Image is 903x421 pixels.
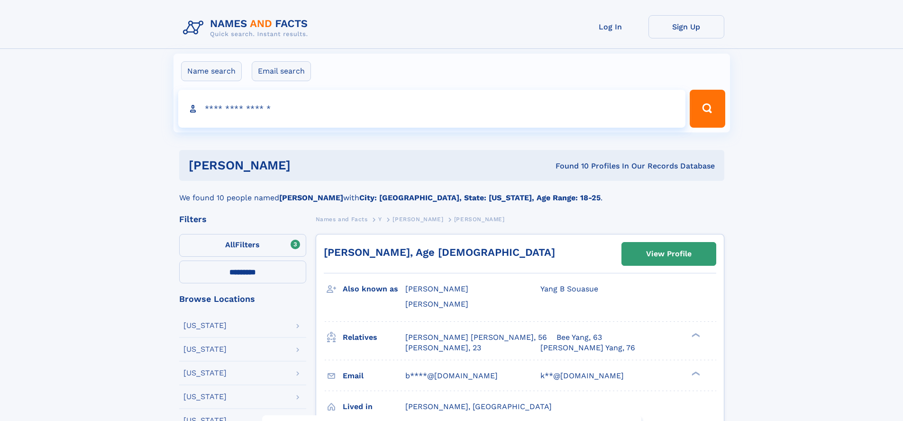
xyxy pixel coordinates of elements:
[324,246,555,258] a: [PERSON_NAME], Age [DEMOGRAPHIC_DATA]
[540,343,635,353] a: [PERSON_NAME] Yang, 76
[359,193,601,202] b: City: [GEOGRAPHIC_DATA], State: [US_STATE], Age Range: 18-25
[343,368,405,384] h3: Email
[423,161,715,171] div: Found 10 Profiles In Our Records Database
[405,332,547,343] a: [PERSON_NAME] [PERSON_NAME], 56
[540,284,598,293] span: Yang B Souasue
[343,281,405,297] h3: Also known as
[573,15,648,38] a: Log In
[690,90,725,128] button: Search Button
[279,193,343,202] b: [PERSON_NAME]
[378,213,382,225] a: Y
[179,15,316,41] img: Logo Names and Facts
[378,216,382,223] span: Y
[689,332,701,338] div: ❯
[181,61,242,81] label: Name search
[405,284,468,293] span: [PERSON_NAME]
[454,216,505,223] span: [PERSON_NAME]
[179,234,306,257] label: Filters
[183,322,227,329] div: [US_STATE]
[540,371,624,380] span: k**@[DOMAIN_NAME]
[183,346,227,353] div: [US_STATE]
[179,181,724,204] div: We found 10 people named with .
[179,295,306,303] div: Browse Locations
[183,369,227,377] div: [US_STATE]
[343,399,405,415] h3: Lived in
[646,243,692,265] div: View Profile
[405,402,552,411] span: [PERSON_NAME], [GEOGRAPHIC_DATA]
[178,90,686,128] input: search input
[648,15,724,38] a: Sign Up
[225,240,235,249] span: All
[343,329,405,346] h3: Relatives
[392,216,443,223] span: [PERSON_NAME]
[556,332,602,343] a: Bee Yang, 63
[392,213,443,225] a: [PERSON_NAME]
[405,343,481,353] a: [PERSON_NAME], 23
[189,159,423,171] h1: [PERSON_NAME]
[252,61,311,81] label: Email search
[316,213,368,225] a: Names and Facts
[405,299,468,309] span: [PERSON_NAME]
[183,393,227,401] div: [US_STATE]
[689,370,701,376] div: ❯
[622,243,716,265] a: View Profile
[179,215,306,224] div: Filters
